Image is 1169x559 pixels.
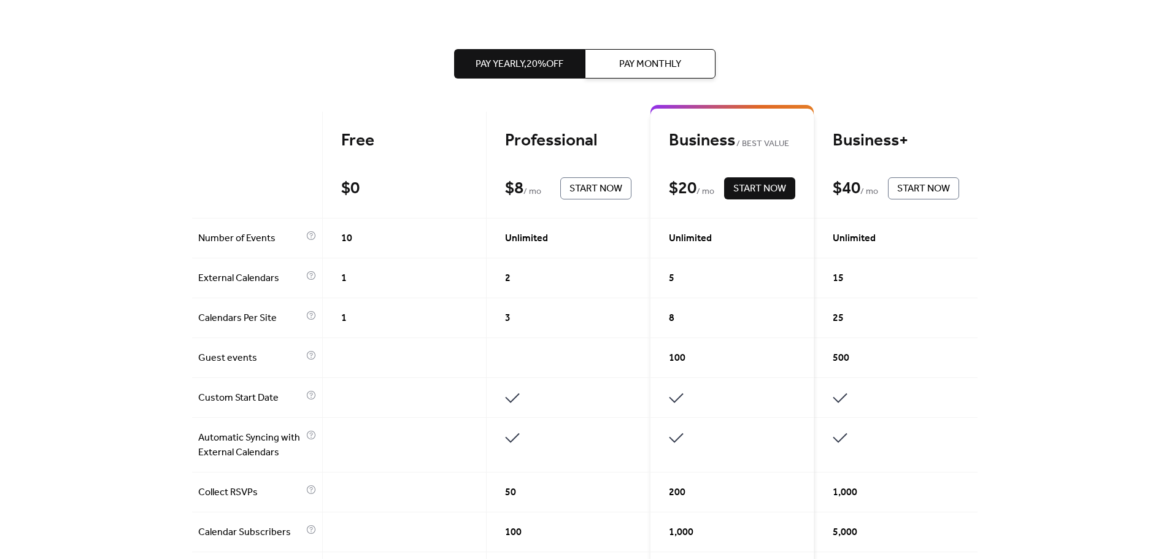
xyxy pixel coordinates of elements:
div: Free [341,130,468,152]
span: Start Now [569,182,622,196]
div: $ 40 [833,178,860,199]
span: Number of Events [198,231,303,246]
span: 50 [505,485,516,500]
span: / mo [860,185,878,199]
span: 3 [505,311,511,326]
span: 15 [833,271,844,286]
button: Pay Monthly [585,49,716,79]
span: 1,000 [833,485,857,500]
span: 8 [669,311,674,326]
span: Unlimited [833,231,876,246]
span: 1,000 [669,525,693,540]
button: Pay Yearly,20%off [454,49,585,79]
span: / mo [523,185,541,199]
span: Start Now [733,182,786,196]
div: Business+ [833,130,959,152]
span: Collect RSVPs [198,485,303,500]
span: 100 [505,525,522,540]
span: 10 [341,231,352,246]
button: Start Now [560,177,631,199]
span: Unlimited [505,231,548,246]
span: / mo [696,185,714,199]
span: Unlimited [669,231,712,246]
span: 5 [669,271,674,286]
span: 1 [341,271,347,286]
span: 25 [833,311,844,326]
span: Pay Monthly [619,57,681,72]
span: 200 [669,485,685,500]
span: Guest events [198,351,303,366]
span: Pay Yearly, 20% off [476,57,563,72]
div: $ 20 [669,178,696,199]
span: BEST VALUE [735,137,790,152]
span: 5,000 [833,525,857,540]
span: 2 [505,271,511,286]
span: 1 [341,311,347,326]
span: 500 [833,351,849,366]
button: Start Now [888,177,959,199]
span: Custom Start Date [198,391,303,406]
span: Automatic Syncing with External Calendars [198,431,303,460]
span: Calendars Per Site [198,311,303,326]
div: Business [669,130,795,152]
button: Start Now [724,177,795,199]
div: Professional [505,130,631,152]
span: Start Now [897,182,950,196]
span: External Calendars [198,271,303,286]
span: 100 [669,351,685,366]
span: Calendar Subscribers [198,525,303,540]
div: $ 8 [505,178,523,199]
div: $ 0 [341,178,360,199]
